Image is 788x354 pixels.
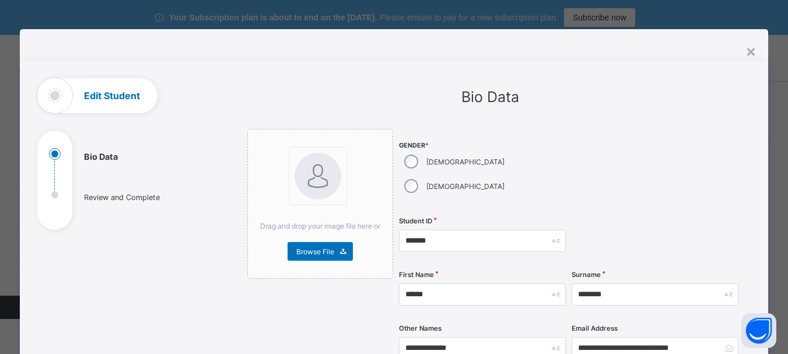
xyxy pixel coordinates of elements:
[741,313,776,348] button: Open asap
[399,271,434,279] label: First Name
[399,324,442,332] label: Other Names
[426,182,505,191] label: [DEMOGRAPHIC_DATA]
[461,88,519,106] span: Bio Data
[745,41,757,61] div: ×
[572,271,601,279] label: Surname
[426,157,505,166] label: [DEMOGRAPHIC_DATA]
[399,217,432,225] label: Student ID
[295,153,341,199] img: bannerImage
[84,91,140,100] h1: Edit Student
[260,222,380,230] span: Drag and drop your image file here or
[572,324,618,332] label: Email Address
[296,247,334,256] span: Browse File
[247,129,393,279] div: bannerImageDrag and drop your image file here orBrowse File
[399,142,566,149] span: Gender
